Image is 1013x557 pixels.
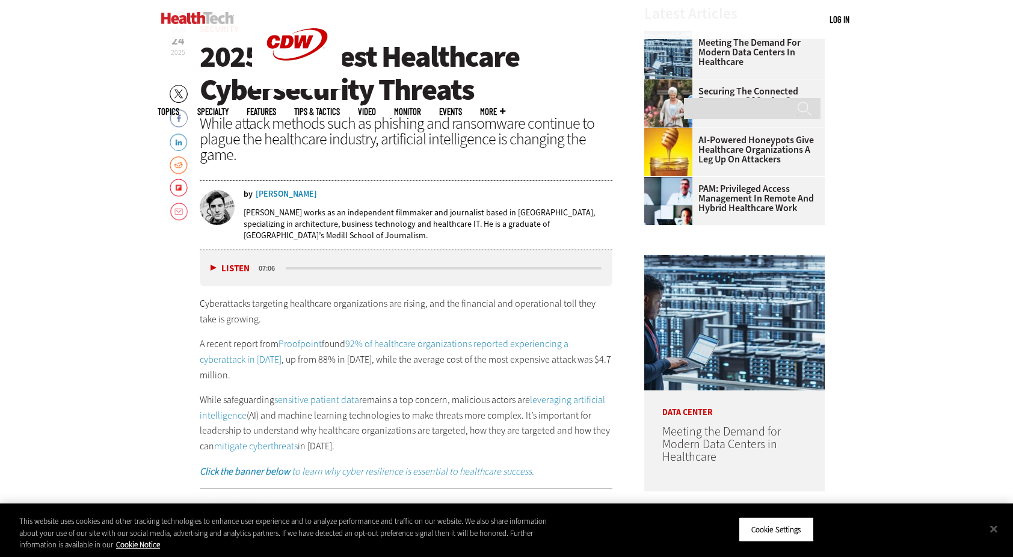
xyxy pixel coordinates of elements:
[644,128,692,176] img: jar of honey with a honey dipper
[644,79,692,128] img: nurse walks with senior woman through a garden
[644,184,817,213] a: PAM: Privileged Access Management in Remote and Hybrid Healthcare Work
[644,177,698,186] a: remote call with care team
[256,190,317,198] a: [PERSON_NAME]
[19,515,557,551] div: This website uses cookies and other tracking technologies to enhance user experience and to analy...
[200,393,605,422] a: leveraging artificial intelligence
[200,465,290,478] strong: Click the banner below
[200,337,568,366] a: 92% of healthcare organizations reported experiencing a cyberattack in [DATE]
[394,107,421,116] a: MonITor
[480,107,505,116] span: More
[161,12,234,24] img: Home
[830,14,849,25] a: Log in
[200,392,612,454] p: While safeguarding remains a top concern, malicious actors are (AI) and machine learning technolo...
[257,263,284,274] div: duration
[294,107,340,116] a: Tips & Tactics
[200,465,534,478] a: Click the banner below to learn why cyber resilience is essential to healthcare success.
[439,107,462,116] a: Events
[158,107,179,116] span: Topics
[662,423,781,465] a: Meeting the Demand for Modern Data Centers in Healthcare
[200,190,235,225] img: nathan eddy
[197,107,229,116] span: Specialty
[644,390,825,417] p: Data Center
[739,517,814,542] button: Cookie Settings
[279,337,322,350] a: Proofpoint
[274,393,359,406] a: sensitive patient data
[292,465,534,478] em: to learn why cyber resilience is essential to healthcare success.
[244,207,612,241] p: [PERSON_NAME] works as an independent filmmaker and journalist based in [GEOGRAPHIC_DATA], specia...
[200,115,612,162] div: While attack methods such as phishing and ransomware continue to plague the healthcare industry, ...
[244,190,253,198] span: by
[116,540,160,550] a: More information about your privacy
[981,515,1007,542] button: Close
[200,250,612,286] div: media player
[200,336,612,383] p: A recent report from found , up from 88% in [DATE], while the average cost of the most expensive ...
[200,296,612,327] p: Cyberattacks targeting healthcare organizations are rising, and the financial and operational tol...
[358,107,376,116] a: Video
[211,264,250,273] button: Listen
[644,255,825,390] img: engineer with laptop overlooking data center
[644,128,698,138] a: jar of honey with a honey dipper
[247,107,276,116] a: Features
[644,135,817,164] a: AI-Powered Honeypots Give Healthcare Organizations a Leg Up on Attackers
[252,79,342,92] a: CDW
[214,440,298,452] a: mitigate cyberthreats
[830,13,849,26] div: User menu
[644,177,692,225] img: remote call with care team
